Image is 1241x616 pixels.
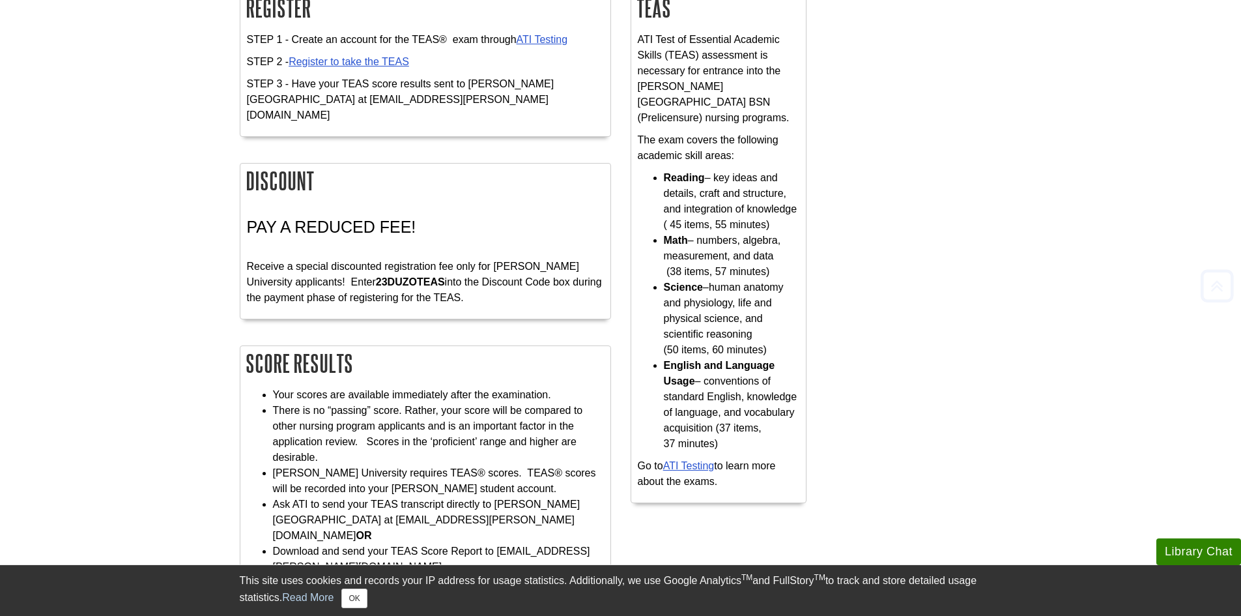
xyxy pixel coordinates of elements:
h2: Score Results [240,346,610,381]
a: ATI Testing [517,34,568,45]
button: Close [341,589,367,608]
p: Go to to learn more about the exams. [638,458,799,490]
strong: OR [356,530,372,541]
li: Ask ATI to send your TEAS transcript directly to [PERSON_NAME][GEOGRAPHIC_DATA] at [EMAIL_ADDRESS... [273,497,604,544]
p: STEP 3 - Have your TEAS score results sent to [PERSON_NAME][GEOGRAPHIC_DATA] at [EMAIL_ADDRESS][P... [247,76,604,123]
li: – conventions of standard English, knowledge of language, and vocabulary acquisition (37 items, 3... [664,358,799,452]
h2: Discount [240,164,610,198]
sup: TM [741,573,752,582]
button: Library Chat [1156,538,1241,565]
strong: Math [664,235,688,246]
p: STEP 2 - [247,54,604,70]
li: Download and send your TEAS Score Report to [EMAIL_ADDRESS][PERSON_NAME][DOMAIN_NAME] [273,544,604,575]
p: Receive a special discounted registration fee only for [PERSON_NAME] University applicants! Enter... [247,243,604,306]
li: –human anatomy and physiology, life and physical science, and scientific reasoning (50 items, 60 ... [664,280,799,358]
div: This site uses cookies and records your IP address for usage statistics. Additionally, we use Goo... [240,573,1002,608]
strong: Reading [664,172,705,183]
strong: 23DUZOTEAS [376,276,445,287]
p: ATI Test of Essential Academic Skills (TEAS) assessment is necessary for entrance into the [PERSO... [638,32,799,126]
p: The exam covers the following academic skill areas: [638,132,799,164]
li: – numbers, algebra, measurement, and data (38 items, 57 minutes) [664,233,799,280]
a: Read More [282,592,334,603]
li: [PERSON_NAME] University requires TEAS® scores. TEAS® scores will be recorded into your [PERSON_N... [273,465,604,497]
li: Your scores are available immediately after the examination. [273,387,604,403]
li: – key ideas and details, craft and structure, and integration of knowledge ( 45 items, 55 minutes) [664,170,799,233]
sup: TM [814,573,825,582]
p: STEP 1 - Create an account for the TEAS® exam through [247,32,604,48]
a: Back to Top [1196,277,1238,295]
li: There is no “passing” score. Rather, your score will be compared to other nursing program applica... [273,403,604,465]
strong: Science [664,282,703,293]
a: ATI Testing [663,460,715,471]
a: Register to take the TEAS [289,56,409,67]
h3: PAY A REDUCED FEE! [247,218,604,237]
strong: English and Language Usage [664,360,775,387]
